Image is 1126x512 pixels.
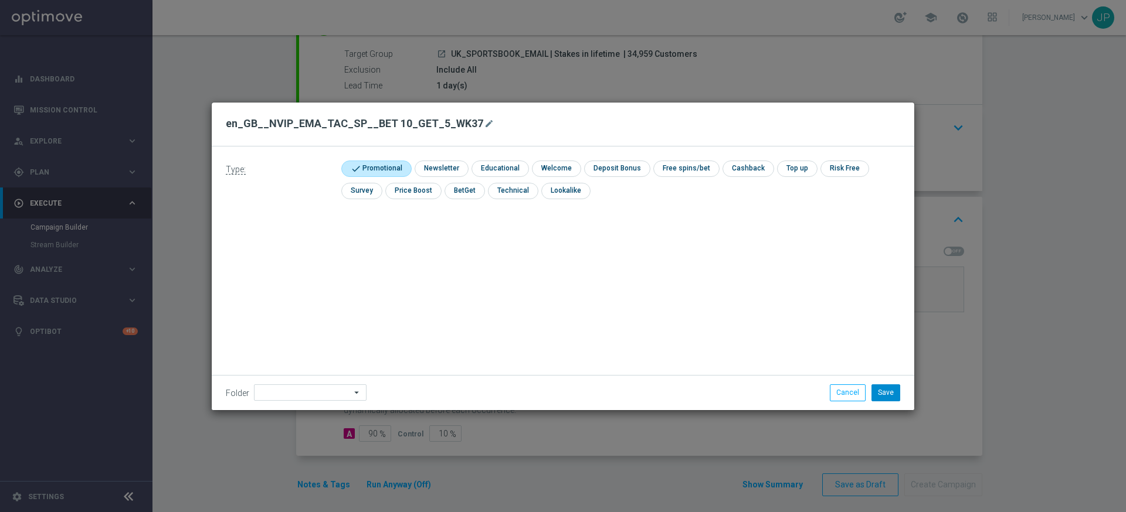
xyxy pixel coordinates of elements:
[484,119,494,128] i: mode_edit
[871,384,900,401] button: Save
[483,117,498,131] button: mode_edit
[226,388,249,398] label: Folder
[351,385,363,400] i: arrow_drop_down
[830,384,866,401] button: Cancel
[226,117,483,131] h2: en_GB__NVIP_EMA_TAC_SP__BET 10_GET_5_WK37
[226,165,246,175] span: Type:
